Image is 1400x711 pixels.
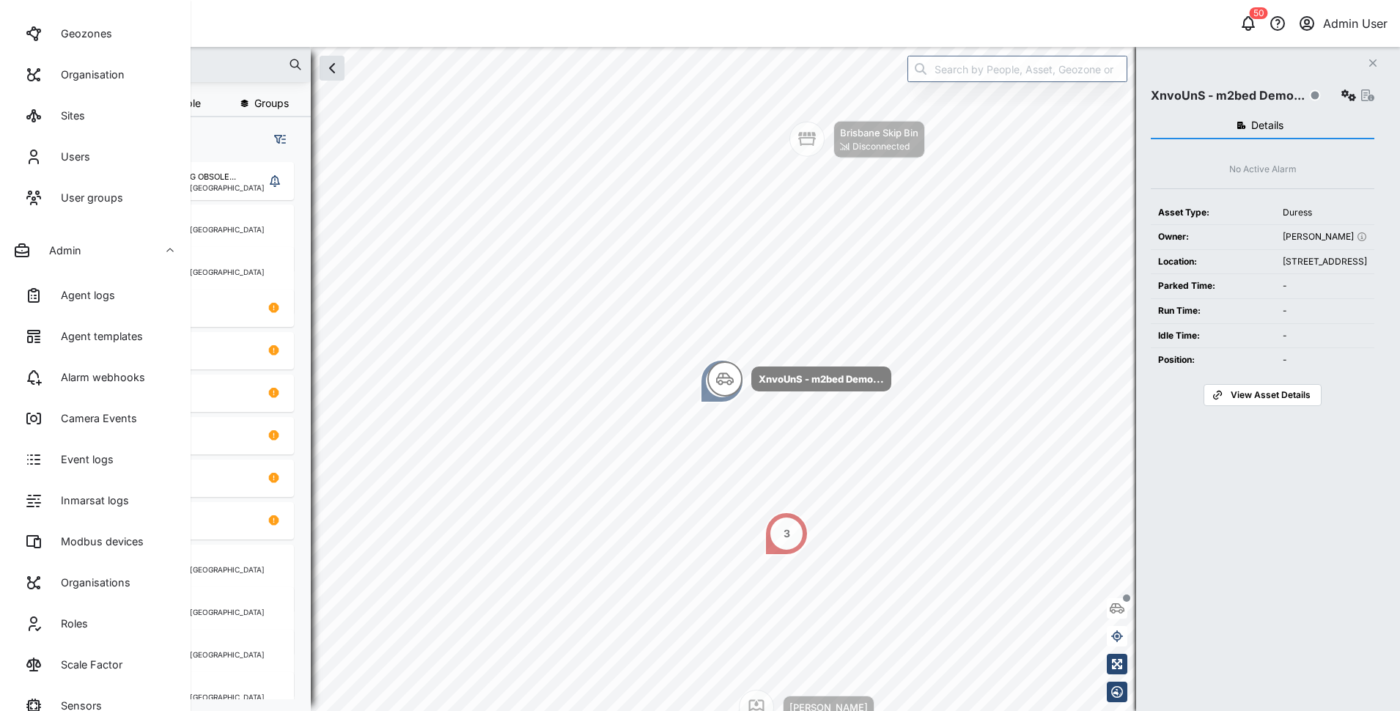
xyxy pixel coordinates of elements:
[50,534,144,550] div: Modbus devices
[12,521,179,562] a: Modbus devices
[50,369,145,386] div: Alarm webhooks
[784,526,790,542] div: 3
[50,493,129,509] div: Inmarsat logs
[907,56,1127,82] input: Search by People, Asset, Geozone or Place
[12,275,179,316] a: Agent logs
[50,452,114,468] div: Event logs
[1158,329,1268,343] div: Idle Time:
[12,562,179,603] a: Organisations
[38,243,81,259] div: Admin
[12,177,179,218] a: User groups
[789,121,925,158] div: Map marker
[12,398,179,439] a: Camera Events
[12,357,179,398] a: Alarm webhooks
[759,372,884,386] div: XnvoUnS - m2bed Demo...
[50,149,90,165] div: Users
[1158,304,1268,318] div: Run Time:
[1283,304,1367,318] div: -
[12,136,179,177] a: Users
[12,439,179,480] a: Event logs
[254,98,289,108] span: Groups
[12,644,179,685] a: Scale Factor
[1231,385,1311,405] span: View Asset Details
[50,26,112,42] div: Geozones
[1251,120,1283,130] span: Details
[1158,353,1268,367] div: Position:
[1158,206,1268,220] div: Asset Type:
[50,657,122,673] div: Scale Factor
[1283,206,1367,220] div: Duress
[12,603,179,644] a: Roles
[852,140,910,154] div: Disconnected
[50,108,85,124] div: Sites
[12,95,179,136] a: Sites
[1250,7,1268,19] div: 50
[765,512,808,556] div: Map marker
[1283,353,1367,367] div: -
[1323,15,1388,33] div: Admin User
[1283,230,1367,244] div: [PERSON_NAME]
[47,47,1400,711] canvas: Map
[1158,279,1268,293] div: Parked Time:
[50,287,115,303] div: Agent logs
[12,480,179,521] a: Inmarsat logs
[1158,255,1268,269] div: Location:
[700,359,744,403] div: Map marker
[50,190,123,206] div: User groups
[12,13,179,54] a: Geozones
[1158,230,1268,244] div: Owner:
[1297,13,1388,34] button: Admin User
[840,125,918,140] div: Brisbane Skip Bin
[50,616,88,632] div: Roles
[50,410,137,427] div: Camera Events
[12,54,179,95] a: Organisation
[12,316,179,357] a: Agent templates
[50,328,143,345] div: Agent templates
[1204,384,1321,406] a: View Asset Details
[707,361,891,397] div: Map marker
[1151,86,1305,105] div: XnvoUnS - m2bed Demo...
[1283,255,1367,269] div: [STREET_ADDRESS]
[1229,163,1297,177] div: No Active Alarm
[1283,329,1367,343] div: -
[1283,279,1367,293] div: -
[50,575,130,591] div: Organisations
[50,67,125,83] div: Organisation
